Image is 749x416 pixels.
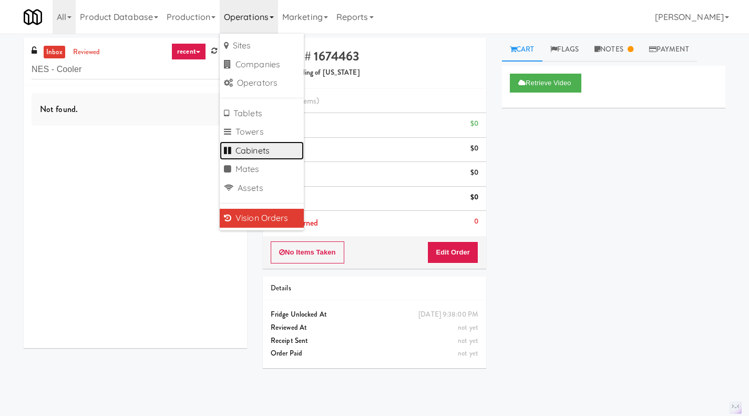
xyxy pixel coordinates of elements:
a: Notes [587,38,641,62]
div: $0 [470,166,478,179]
div: Details [271,282,478,295]
a: inbox [44,46,65,59]
div: $0 [470,191,478,204]
a: Sites [220,36,304,55]
div: Reviewed At [271,321,478,334]
a: Assets [220,179,304,198]
a: Companies [220,55,304,74]
a: reviewed [70,46,103,59]
span: not yet [458,336,478,346]
h4: Order # 1674463 [271,49,478,63]
div: 0 [474,215,478,228]
span: not yet [458,322,478,332]
a: recent [171,43,206,60]
div: Order Paid [271,347,478,360]
a: Payment [641,38,697,62]
ng-pluralize: items [298,95,317,107]
button: Retrieve Video [510,74,581,93]
a: Mates [220,160,304,179]
div: [DATE] 9:38:00 PM [418,308,478,321]
img: Micromart [24,8,42,26]
a: Operators [220,74,304,93]
div: $0 [470,117,478,130]
div: Fridge Unlocked At [271,308,478,321]
span: (0 ) [290,95,320,107]
a: Flags [542,38,587,62]
div: $0 [470,142,478,155]
span: not yet [458,348,478,358]
a: Cabinets [220,141,304,160]
h5: Smart Vending of [US_STATE] [271,69,478,77]
div: Receipt Sent [271,334,478,348]
a: Vision Orders [220,209,304,228]
a: Towers [220,123,304,141]
button: No Items Taken [271,241,344,263]
a: Tablets [220,104,304,123]
a: Cart [502,38,542,62]
button: Edit Order [427,241,478,263]
input: Search vision orders [32,60,239,79]
span: Not found. [40,103,78,115]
